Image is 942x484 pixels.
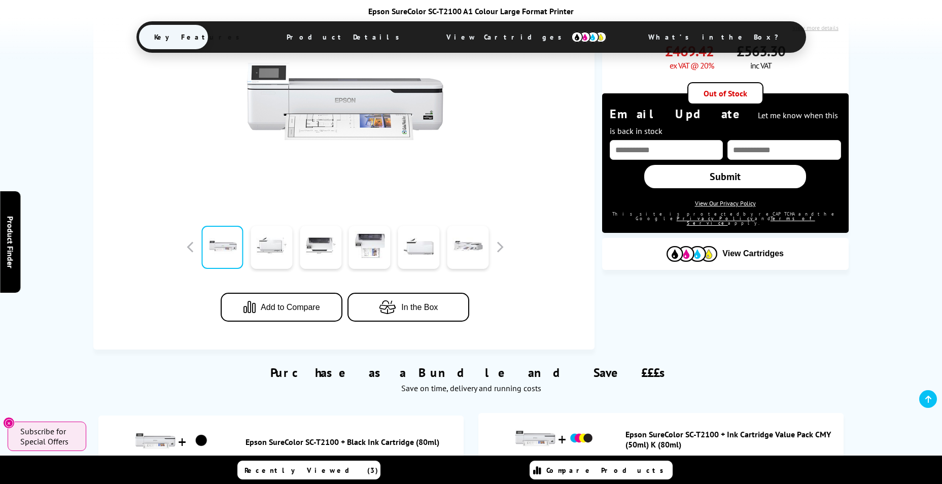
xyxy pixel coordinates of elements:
[571,31,607,43] img: cmyk-icon.svg
[687,82,763,105] div: Out of Stock
[695,199,756,207] a: View Our Privacy Policy
[610,246,841,262] button: View Cartridges
[221,293,342,322] button: Add to Compare
[515,418,555,459] img: Epson SureColor SC-T2100 + Ink Cartridge Value Pack CMY (50ml) K (80ml)
[677,216,755,221] a: Privacy Policy
[116,6,826,16] div: Epson SureColor SC-T2100 A1 Colour Large Format Printer
[625,429,839,450] a: Epson SureColor SC-T2100 + Ink Cartridge Value Pack CMY (50ml) K (80ml)
[667,246,717,262] img: Cartridges
[530,461,673,479] a: Compare Products
[271,25,420,49] span: Product Details
[687,216,815,226] a: Terms of Service
[347,293,469,322] button: In the Box
[5,216,15,268] span: Product Finder
[3,417,15,429] button: Close
[546,466,669,475] span: Compare Products
[431,24,622,50] span: View Cartridges
[106,383,836,393] div: Save on time, delivery and running costs
[401,303,438,312] span: In the Box
[750,60,772,71] span: inc VAT
[633,25,804,49] span: What’s in the Box?
[670,60,714,71] span: ex VAT @ 20%
[139,25,260,49] span: Key Features
[135,421,176,461] img: Epson SureColor SC-T2100 + Black Ink Cartridge (80ml)
[20,426,76,446] span: Subscribe for Special Offers
[610,106,841,137] div: Email Update
[246,437,459,447] a: Epson SureColor SC-T2100 + Black Ink Cartridge (80ml)
[569,426,594,451] img: Epson SureColor SC-T2100 + Ink Cartridge Value Pack CMY (50ml) K (80ml)
[722,249,784,258] span: View Cartridges
[245,466,378,475] span: Recently Viewed (3)
[246,3,444,201] img: Epson SureColor SC-T2100
[644,165,806,188] a: Submit
[261,303,320,312] span: Add to Compare
[610,212,841,225] div: This site is protected by reCAPTCHA and the Google and apply.
[610,110,838,136] span: Let me know when this is back in stock
[189,428,214,454] img: Epson SureColor SC-T2100 + Black Ink Cartridge (80ml)
[93,350,849,398] div: Purchase as a Bundle and Save £££s
[237,461,380,479] a: Recently Viewed (3)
